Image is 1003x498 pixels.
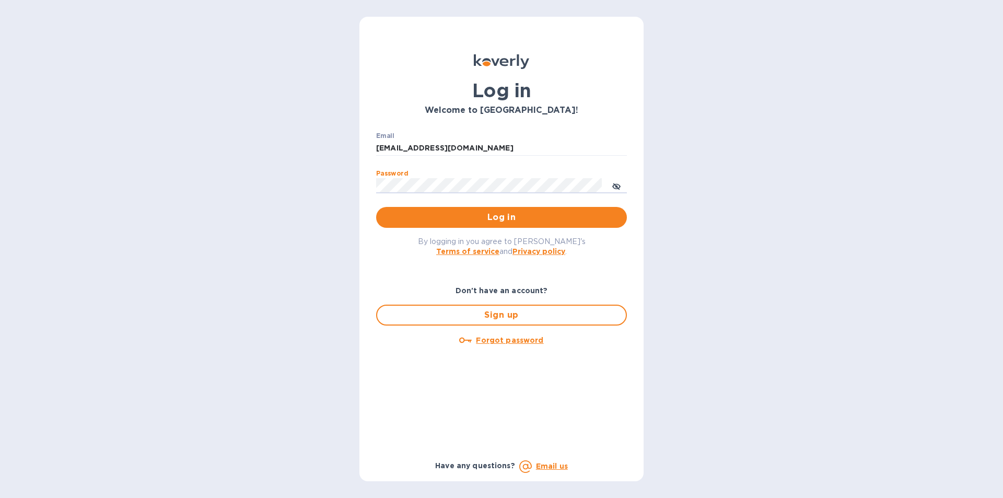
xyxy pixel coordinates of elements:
[376,170,408,177] label: Password
[376,79,627,101] h1: Log in
[376,305,627,326] button: Sign up
[474,54,529,69] img: Koverly
[384,211,619,224] span: Log in
[476,336,543,344] u: Forgot password
[376,207,627,228] button: Log in
[418,237,586,256] span: By logging in you agree to [PERSON_NAME]'s and .
[456,286,548,295] b: Don't have an account?
[606,175,627,196] button: toggle password visibility
[386,309,617,321] span: Sign up
[376,106,627,115] h3: Welcome to [GEOGRAPHIC_DATA]!
[376,133,394,139] label: Email
[436,247,499,256] a: Terms of service
[376,141,627,156] input: Enter email address
[435,461,515,470] b: Have any questions?
[536,462,568,470] a: Email us
[512,247,565,256] a: Privacy policy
